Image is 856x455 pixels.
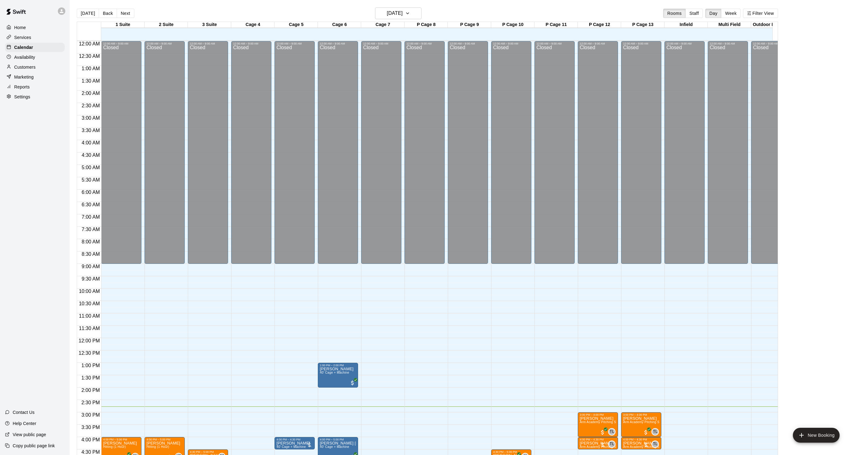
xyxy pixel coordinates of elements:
div: 4:00 PM – 4:30 PM [623,438,659,441]
div: 12:00 AM – 9:00 AM: Closed [534,41,575,264]
span: 11:30 AM [77,326,102,331]
div: Tyler Levine [651,440,659,448]
div: Home [5,23,65,32]
div: Closed [710,45,746,266]
p: View public page [13,431,46,438]
div: 12:00 AM – 9:00 AM [710,42,746,45]
p: Copy public page link [13,443,55,449]
span: Arm Academy Pitching Session 30 min - Pitching [623,445,695,449]
span: 12:30 PM [77,350,101,356]
div: 12:00 AM – 9:00 AM [406,42,443,45]
div: 3:00 PM – 4:00 PM [623,413,659,416]
span: 1:30 AM [80,78,102,84]
span: 8:00 AM [80,239,102,244]
div: Closed [753,45,789,266]
p: Contact Us [13,409,35,415]
div: 3:00 PM – 4:00 PM [580,413,616,416]
div: Closed [666,45,703,266]
div: 2 Suite [145,22,188,28]
span: 40’ Cage + Machine [276,445,306,449]
div: 12:00 AM – 9:00 AM [450,42,486,45]
div: 12:00 AM – 9:00 AM: Closed [101,41,141,264]
span: 1:30 PM [80,375,102,380]
a: Calendar [5,43,65,52]
div: 4:00 PM – 4:30 PM [580,438,616,441]
div: 12:00 AM – 9:00 AM: Closed [188,41,228,264]
span: Arm Academy Pitching Session 1 Hour - Pitching [623,420,695,424]
span: 1:00 PM [80,363,102,368]
span: 12:00 AM [77,41,102,46]
span: 4:00 PM [80,437,102,442]
div: P Cage 12 [578,22,621,28]
div: Closed [276,45,313,266]
a: Customers [5,62,65,72]
button: Next [117,9,134,18]
p: Availability [14,54,35,60]
p: Reports [14,84,30,90]
div: Reports [5,82,65,92]
p: Settings [14,94,30,100]
div: Cage 5 [275,22,318,28]
div: 4:00 PM – 4:30 PM: Arm Academy Pitching Session 30 min - Pitching [578,437,618,449]
div: 4:00 PM – 5:00 PM [103,438,140,441]
div: Closed [450,45,486,266]
span: 10:30 AM [77,301,102,306]
div: Settings [5,92,65,101]
div: 4:00 PM – 5:00 PM [146,438,183,441]
span: 4:00 AM [80,140,102,145]
div: 4:00 PM – 4:30 PM: 40’ Cage + Machine [275,437,315,449]
span: All customers have paid [599,429,606,436]
p: Home [14,24,26,31]
div: 12:00 AM – 9:00 AM [493,42,530,45]
button: Day [705,9,721,18]
span: 3:30 PM [80,425,102,430]
a: Marketing [5,72,65,82]
span: 11:00 AM [77,313,102,319]
button: [DATE] [77,9,99,18]
div: Closed [190,45,226,266]
div: 12:00 AM – 9:00 AM: Closed [708,41,748,264]
span: 9:00 AM [80,264,102,269]
div: Tyler Levine [608,428,616,436]
span: 4:30 AM [80,152,102,158]
span: Arm Academy Pitching Session 30 min - Pitching [580,445,651,449]
div: 12:00 AM – 9:00 AM [753,42,789,45]
p: Customers [14,64,36,70]
button: Staff [685,9,703,18]
span: Tyler Levine [611,428,616,436]
span: 6:00 AM [80,190,102,195]
button: Week [721,9,741,18]
div: 12:00 AM – 9:00 AM [363,42,400,45]
div: 12:00 AM – 9:00 AM: Closed [751,41,791,264]
span: 2:00 AM [80,91,102,96]
a: Availability [5,53,65,62]
div: 12:00 AM – 9:00 AM [146,42,183,45]
span: 40’ Cage + Machine [320,371,349,374]
div: 12:00 AM – 9:00 AM: Closed [578,41,618,264]
span: Hitting (1 Hour) [103,445,126,449]
div: 3:00 PM – 4:00 PM: Arm Academy Pitching Session 1 Hour - Pitching [621,412,661,437]
div: 4:00 PM – 4:30 PM [276,438,313,441]
span: 10:00 AM [77,289,102,294]
span: 5:00 AM [80,165,102,170]
span: Arm Academy Pitching Session 1 Hour - Pitching [580,420,651,424]
div: 12:00 AM – 9:00 AM [536,42,573,45]
span: 7:30 AM [80,227,102,232]
div: P Cage 8 [404,22,448,28]
span: 2:00 PM [80,388,102,393]
div: Closed [103,45,140,266]
span: 2:30 AM [80,103,102,108]
div: 12:00 AM – 9:00 AM [623,42,659,45]
div: Closed [320,45,356,266]
div: 1 Suite [101,22,145,28]
div: Infield [664,22,708,28]
span: TL [610,429,614,435]
div: 12:00 AM – 9:00 AM: Closed [621,41,661,264]
div: 12:00 AM – 9:00 AM: Closed [404,41,445,264]
div: 3 Suite [188,22,231,28]
div: Closed [493,45,530,266]
p: Marketing [14,74,34,80]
